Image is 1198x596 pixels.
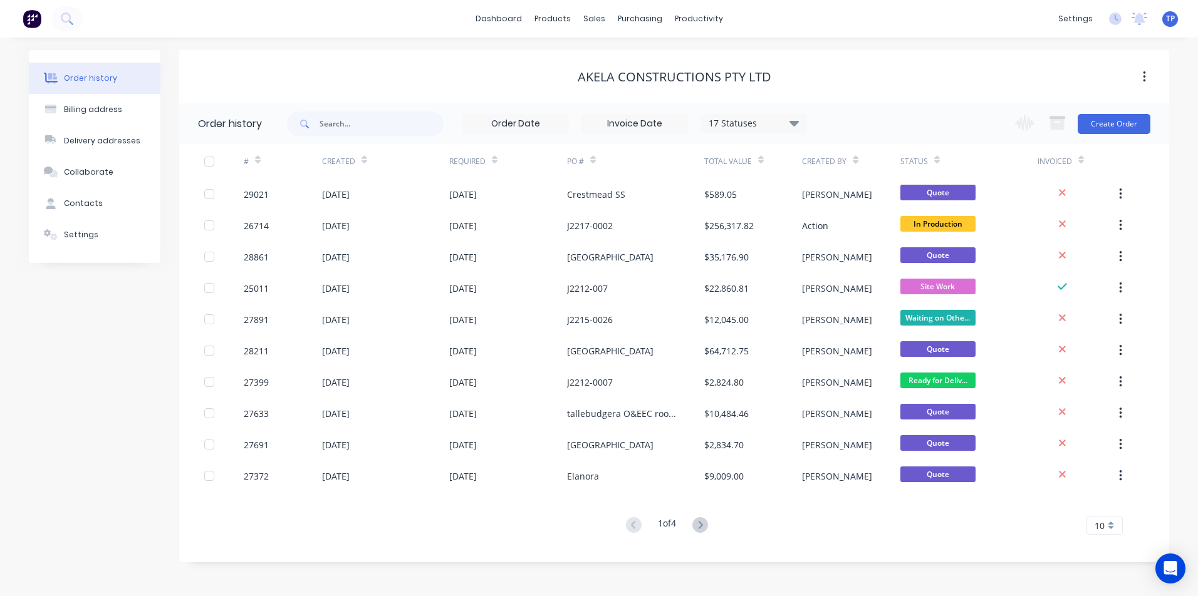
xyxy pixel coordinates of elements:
div: [DATE] [449,344,477,357]
button: Create Order [1078,114,1150,134]
span: In Production [900,216,976,232]
button: Contacts [29,188,160,219]
div: 25011 [244,282,269,295]
div: J2212-0007 [567,376,613,389]
input: Order Date [463,115,568,133]
div: [GEOGRAPHIC_DATA] [567,250,654,264]
button: Delivery addresses [29,125,160,157]
div: [DATE] [449,313,477,326]
div: [PERSON_NAME] [802,438,872,451]
div: J2217-0002 [567,219,613,232]
div: Created By [802,156,846,167]
span: TP [1166,13,1175,24]
div: $35,176.90 [704,250,749,264]
div: PO # [567,156,584,167]
div: [DATE] [322,219,350,232]
div: Required [449,144,567,178]
div: [DATE] [322,407,350,420]
div: $64,712.75 [704,344,749,357]
div: Created [322,156,355,167]
div: [DATE] [322,344,350,357]
div: [DATE] [322,250,350,264]
div: [PERSON_NAME] [802,313,872,326]
div: $589.05 [704,188,737,201]
div: Invoiced [1038,156,1072,167]
div: # [244,156,249,167]
div: $2,824.80 [704,376,744,389]
a: dashboard [469,9,528,28]
div: Open Intercom Messenger [1155,553,1185,583]
div: Created [322,144,449,178]
div: Action [802,219,828,232]
div: $2,834.70 [704,438,744,451]
div: J2215-0026 [567,313,613,326]
div: productivity [669,9,729,28]
div: Status [900,156,928,167]
span: Quote [900,404,976,419]
span: Quote [900,341,976,357]
button: Collaborate [29,157,160,188]
div: Contacts [64,198,103,209]
div: J2212-007 [567,282,608,295]
span: Quote [900,435,976,451]
div: 1 of 4 [658,516,676,535]
div: [DATE] [322,188,350,201]
div: [PERSON_NAME] [802,376,872,389]
div: Order history [64,73,117,84]
div: [DATE] [322,376,350,389]
div: # [244,144,322,178]
div: [DATE] [322,313,350,326]
div: 26714 [244,219,269,232]
div: $9,009.00 [704,470,744,483]
div: 27891 [244,313,269,326]
div: [GEOGRAPHIC_DATA] [567,344,654,357]
div: Akela Constructions Pty Ltd [578,69,771,85]
div: Invoiced [1038,144,1116,178]
div: Billing address [64,104,122,115]
span: 10 [1095,519,1105,532]
div: [PERSON_NAME] [802,250,872,264]
button: Order history [29,63,160,94]
div: sales [577,9,612,28]
div: Required [449,156,486,167]
div: [DATE] [449,438,477,451]
div: [DATE] [449,219,477,232]
div: [PERSON_NAME] [802,188,872,201]
div: 27399 [244,376,269,389]
div: [DATE] [449,470,477,483]
div: settings [1052,9,1099,28]
div: Total Value [704,144,802,178]
div: Total Value [704,156,752,167]
div: [DATE] [322,438,350,451]
div: 27691 [244,438,269,451]
div: $22,860.81 [704,282,749,295]
div: 28211 [244,344,269,357]
div: Delivery addresses [64,135,140,146]
div: [GEOGRAPHIC_DATA] [567,438,654,451]
div: $256,317.82 [704,219,754,232]
div: 27633 [244,407,269,420]
div: tallebudgera O&EEC roof 1 & 2 [567,407,679,420]
div: PO # [567,144,704,178]
span: Ready for Deliv... [900,372,976,388]
span: Quote [900,466,976,482]
span: Site Work [900,279,976,294]
div: $10,484.46 [704,407,749,420]
div: [DATE] [322,282,350,295]
div: Elanora [567,470,599,483]
div: Created By [802,144,900,178]
div: [DATE] [449,376,477,389]
span: Waiting on Othe... [900,310,976,326]
div: [DATE] [449,188,477,201]
button: Billing address [29,94,160,125]
div: Status [900,144,1038,178]
div: [PERSON_NAME] [802,282,872,295]
div: [DATE] [322,470,350,483]
span: Quote [900,185,976,200]
div: 17 Statuses [701,116,806,130]
img: Factory [23,9,41,28]
div: Settings [64,229,98,240]
div: Collaborate [64,167,113,178]
div: Order history [198,116,262,131]
button: Settings [29,219,160,250]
